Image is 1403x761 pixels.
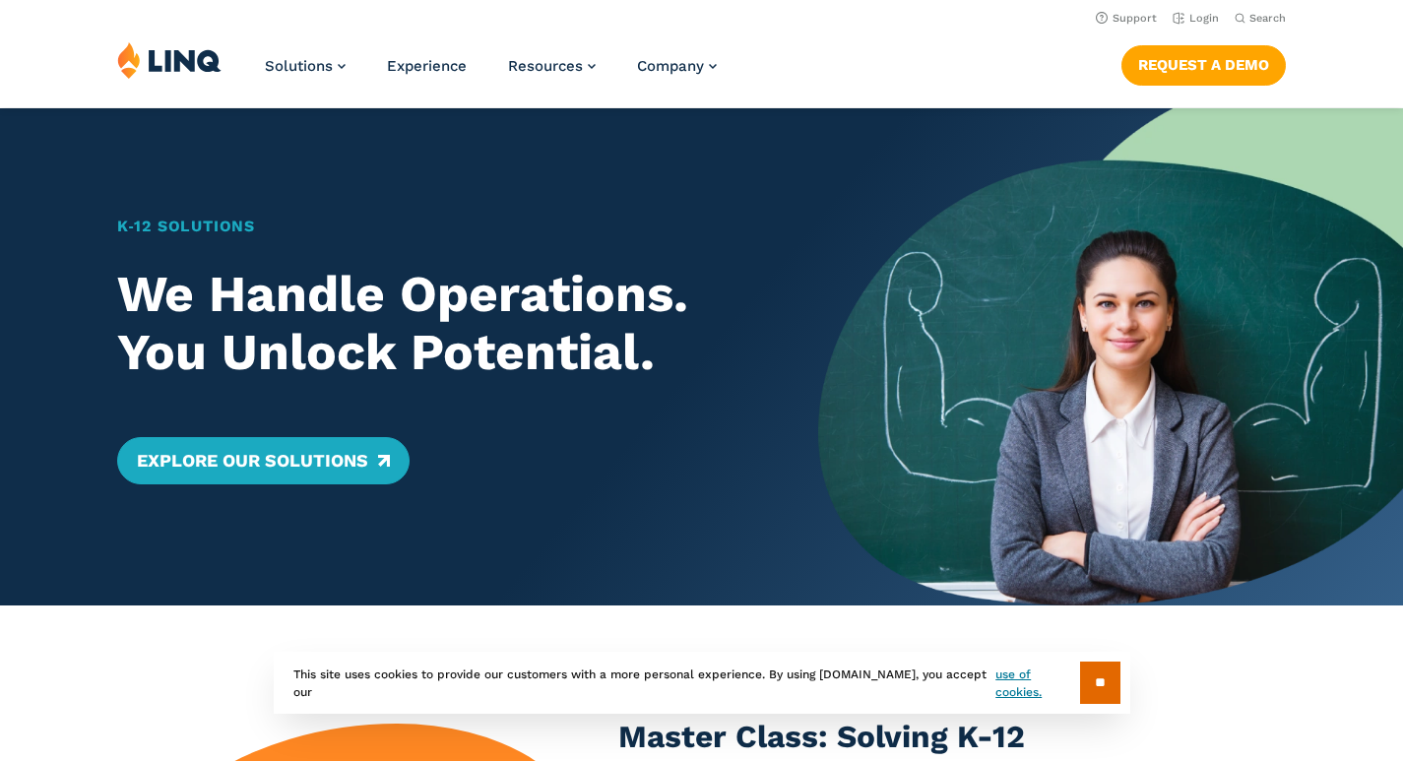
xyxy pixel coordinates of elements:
[117,437,410,484] a: Explore Our Solutions
[117,215,761,238] h1: K‑12 Solutions
[1235,11,1286,26] button: Open Search Bar
[265,57,333,75] span: Solutions
[265,57,346,75] a: Solutions
[637,57,704,75] span: Company
[1121,41,1286,85] nav: Button Navigation
[1249,12,1286,25] span: Search
[387,57,467,75] a: Experience
[508,57,583,75] span: Resources
[117,41,222,79] img: LINQ | K‑12 Software
[117,265,761,381] h2: We Handle Operations. You Unlock Potential.
[1096,12,1157,25] a: Support
[1121,45,1286,85] a: Request a Demo
[508,57,596,75] a: Resources
[265,41,717,106] nav: Primary Navigation
[1173,12,1219,25] a: Login
[995,666,1079,701] a: use of cookies.
[637,57,717,75] a: Company
[274,652,1130,714] div: This site uses cookies to provide our customers with a more personal experience. By using [DOMAIN...
[818,108,1403,605] img: Home Banner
